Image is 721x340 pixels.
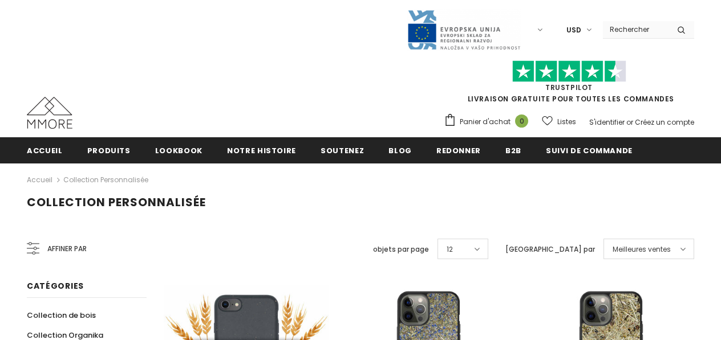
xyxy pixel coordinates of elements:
span: Redonner [436,145,481,156]
a: Collection personnalisée [63,175,148,185]
span: Accueil [27,145,63,156]
span: Collection personnalisée [27,194,206,210]
span: Panier d'achat [460,116,511,128]
span: LIVRAISON GRATUITE POUR TOUTES LES COMMANDES [444,65,694,104]
span: Listes [557,116,576,128]
img: Cas MMORE [27,97,72,129]
input: Search Site [603,21,669,38]
span: 0 [515,114,528,128]
a: Créez un compte [635,117,694,127]
span: Suivi de commande [546,145,633,156]
a: B2B [505,137,521,163]
a: Lookbook [155,137,202,163]
a: TrustPilot [545,83,593,92]
a: Listes [542,112,576,132]
a: Produits [87,137,131,163]
a: Blog [388,137,412,163]
span: Collection de bois [27,310,96,321]
span: Lookbook [155,145,202,156]
a: S'identifier [589,117,625,127]
span: B2B [505,145,521,156]
a: Notre histoire [227,137,296,163]
span: soutenez [321,145,364,156]
span: USD [566,24,581,36]
span: Produits [87,145,131,156]
a: Suivi de commande [546,137,633,163]
span: 12 [447,244,453,255]
img: Faites confiance aux étoiles pilotes [512,60,626,83]
a: Collection de bois [27,305,96,325]
span: Blog [388,145,412,156]
a: soutenez [321,137,364,163]
label: [GEOGRAPHIC_DATA] par [505,244,595,255]
a: Panier d'achat 0 [444,113,534,130]
label: objets par page [373,244,429,255]
a: Accueil [27,173,52,187]
span: Catégories [27,280,84,292]
span: Affiner par [47,243,87,255]
span: Meilleures ventes [613,244,671,255]
a: Redonner [436,137,481,163]
span: Notre histoire [227,145,296,156]
span: or [626,117,633,127]
img: Javni Razpis [407,9,521,51]
a: Accueil [27,137,63,163]
a: Javni Razpis [407,24,521,34]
